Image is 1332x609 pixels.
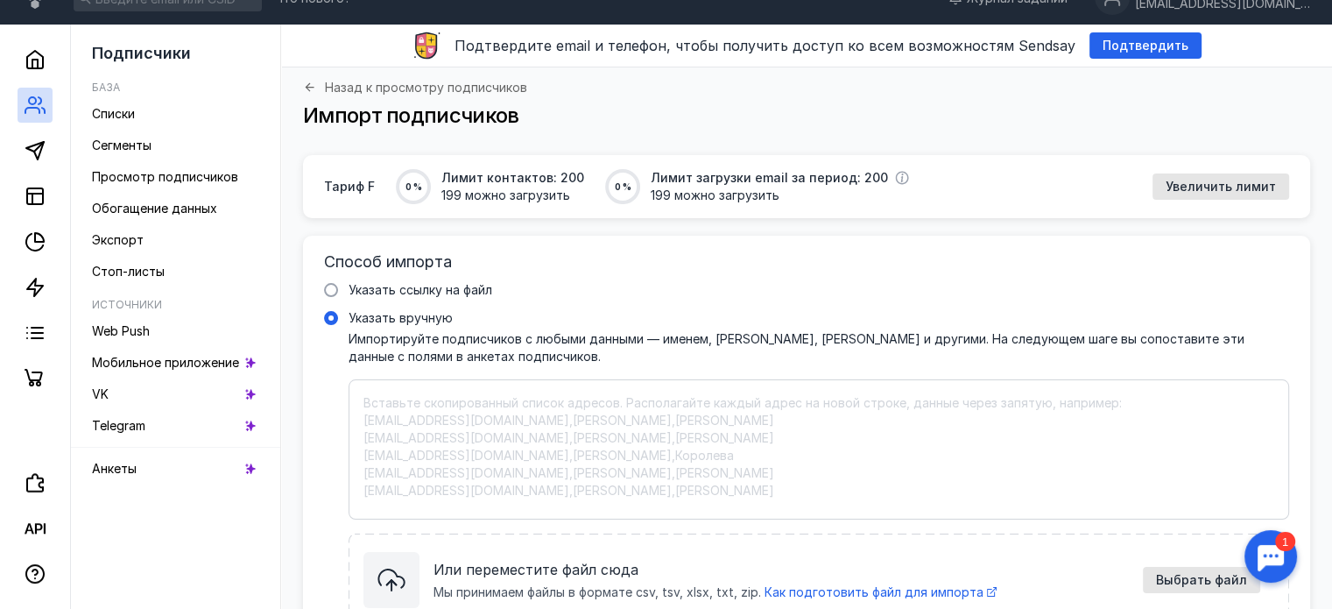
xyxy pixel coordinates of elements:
[92,169,238,184] span: Просмотр подписчиков
[651,187,909,204] span: 199 можно загрузить
[363,394,1274,505] textarea: Указать вручнуюИмпортируйте подписчиков с любыми данными — именем, [PERSON_NAME], [PERSON_NAME] и...
[85,163,266,191] a: Просмотр подписчиков
[92,386,109,401] span: VK
[92,201,217,216] span: Обогащение данных
[303,103,518,128] span: Импорт подписчиков
[1143,567,1260,593] button: Указать вручнуюИмпортируйте подписчиков с любыми данными — именем, [PERSON_NAME], [PERSON_NAME] и...
[92,232,144,247] span: Экспорт
[303,81,527,94] a: Назад к просмотру подписчиков
[349,310,453,325] span: Указать вручную
[455,37,1075,54] span: Подтвердите email и телефон, чтобы получить доступ ко всем возможностям Sendsay
[1156,573,1247,588] span: Выбрать файл
[92,106,135,121] span: Списки
[433,559,1129,580] span: Или переместите файл сюда
[1089,32,1202,59] button: Подтвердить
[324,178,375,195] span: Тариф F
[85,412,266,440] a: Telegram
[92,298,162,311] h5: Источники
[433,584,761,601] span: Мы принимаем файлы в формате csv, tsv, xlsx, txt, zip.
[765,584,997,601] a: Как подготовить файл для импорта
[92,461,137,476] span: Анкеты
[85,380,266,408] a: VK
[92,264,165,279] span: Стоп-листы
[85,195,266,223] a: Обогащение данных
[92,138,152,152] span: Сегменты
[325,81,527,94] span: Назад к просмотру подписчиков
[92,44,191,62] span: Подписчики
[324,253,1289,271] h3: Способ импорта
[441,169,584,187] span: Лимит контактов: 200
[349,282,492,297] span: Указать ссылку на файл
[85,349,266,377] a: Мобильное приложение
[1152,173,1289,200] button: Увеличить лимит
[85,317,266,345] a: Web Push
[85,455,266,483] a: Анкеты
[92,355,239,370] span: Мобильное приложение
[349,331,1244,364] span: Импортируйте подписчиков с любыми данными — именем, [PERSON_NAME], [PERSON_NAME] и другими. На сл...
[441,187,584,204] span: 199 можно загрузить
[39,11,60,30] div: 1
[1103,39,1188,53] span: Подтвердить
[1166,180,1276,195] span: Увеличить лимит
[765,584,983,599] span: Как подготовить файл для импорта
[92,81,120,94] h5: База
[651,169,888,187] span: Лимит загрузки email за период: 200
[92,418,145,433] span: Telegram
[85,100,266,128] a: Списки
[92,323,150,338] span: Web Push
[85,131,266,159] a: Сегменты
[85,258,266,286] a: Стоп-листы
[85,226,266,254] a: Экспорт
